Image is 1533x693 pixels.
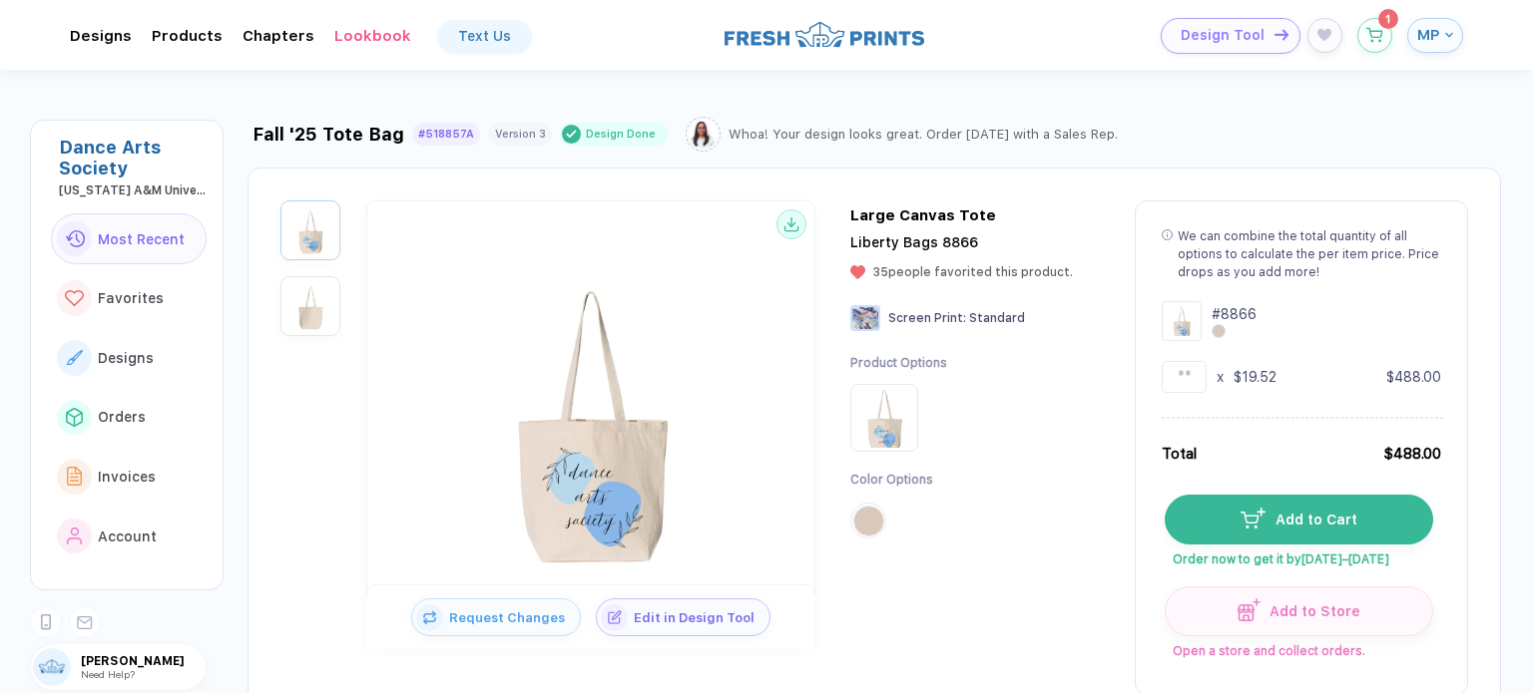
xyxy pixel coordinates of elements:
[1383,443,1441,465] div: $488.00
[51,332,207,384] button: link to iconDesigns
[458,28,511,44] div: Text Us
[431,255,751,574] img: ea164edb-7bbb-4e45-bdba-c848c4f84f55_nt_front_1758308706932.jpg
[59,183,207,197] div: Texas A&M University
[98,290,164,306] span: Favorites
[1217,367,1224,387] div: x
[850,472,947,489] div: Color Options
[1238,598,1261,621] img: icon
[1162,443,1197,465] div: Total
[51,272,207,324] button: link to iconFavorites
[1178,227,1441,281] div: We can combine the total quantity of all options to calculate the per item price. Price drops as ...
[285,281,335,331] img: ea164edb-7bbb-4e45-bdba-c848c4f84f55_nt_back_1758308706934.jpg
[33,648,71,686] img: user profile
[152,27,223,45] div: ProductsToggle dropdown menu
[1161,18,1300,54] button: Design Toolicon
[1162,301,1202,341] img: Design Group Summary Cell
[98,528,157,544] span: Account
[854,388,914,448] img: Product Option
[334,27,411,45] div: LookbookToggle dropdown menu chapters
[1165,586,1433,636] button: iconAdd to Store
[586,127,656,142] div: Design Done
[1407,18,1463,53] button: MP
[81,668,135,680] span: Need Help?
[81,654,206,668] span: [PERSON_NAME]
[98,350,154,366] span: Designs
[1275,29,1288,40] img: icon
[438,20,531,52] a: Text Us
[51,511,207,562] button: link to iconAccount
[872,265,1073,279] span: 35 people favorited this product.
[443,610,580,625] span: Request Changes
[51,392,207,444] button: link to iconOrders
[70,27,132,45] div: DesignsToggle dropdown menu
[725,19,924,50] img: logo
[418,128,474,141] div: #518857A
[98,469,156,485] span: Invoices
[689,120,718,149] img: Sophie.png
[285,205,335,255] img: ea164edb-7bbb-4e45-bdba-c848c4f84f55_nt_front_1758308706932.jpg
[628,610,769,625] span: Edit in Design Tool
[67,527,83,545] img: link to icon
[969,311,1025,325] span: Standard
[1165,495,1433,544] button: iconAdd to Cart
[1261,603,1361,619] span: Add to Store
[98,409,146,425] span: Orders
[65,230,85,247] img: link to icon
[1181,27,1265,44] span: Design Tool
[850,206,996,224] div: Large Canvas Tote
[1378,9,1398,29] sup: 1
[495,128,546,141] div: Version 3
[1165,544,1431,566] span: Order now to get it by [DATE]–[DATE]
[1386,367,1441,387] div: $488.00
[601,604,628,631] img: icon
[1417,26,1440,44] span: MP
[1241,508,1266,527] img: icon
[1234,367,1277,387] div: $19.52
[1165,636,1431,658] span: Open a store and collect orders.
[243,27,314,45] div: ChaptersToggle dropdown menu chapters
[850,305,880,331] img: Screen Print
[411,598,581,636] button: iconRequest Changes
[416,604,443,631] img: icon
[1385,13,1390,25] span: 1
[334,27,411,45] div: Lookbook
[1266,512,1357,527] span: Add to Cart
[850,234,978,250] span: Liberty Bags 8866
[1212,304,1257,324] div: # 8866
[253,124,404,145] div: Fall '25 Tote Bag
[850,355,947,372] div: Product Options
[51,213,207,265] button: link to iconMost Recent
[66,408,83,426] img: link to icon
[888,311,966,325] span: Screen Print :
[51,451,207,503] button: link to iconInvoices
[67,467,83,486] img: link to icon
[65,290,84,307] img: link to icon
[59,137,207,178] div: Dance Arts Society
[596,598,770,636] button: iconEdit in Design Tool
[66,350,83,365] img: link to icon
[98,231,185,247] span: Most Recent
[729,127,1118,142] div: Whoa! Your design looks great. Order [DATE] with a Sales Rep.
